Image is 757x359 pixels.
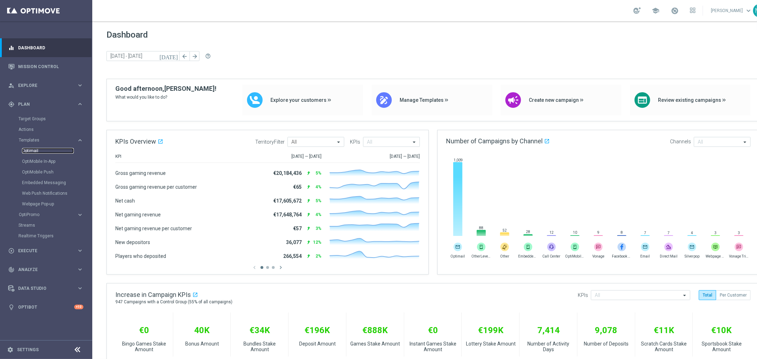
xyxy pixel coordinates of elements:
[18,102,77,106] span: Plan
[8,285,77,292] div: Data Studio
[17,348,39,352] a: Settings
[18,233,74,239] a: Realtime Triggers
[18,267,77,272] span: Analyze
[8,266,15,273] i: track_changes
[22,190,74,196] a: Web Push Notifications
[22,180,74,186] a: Embedded Messaging
[18,209,92,220] div: OptiPromo
[22,148,74,154] a: Optimail
[8,45,15,51] i: equalizer
[22,201,74,207] a: Webpage Pop-up
[19,138,70,142] span: Templates
[8,45,84,51] button: equalizer Dashboard
[18,212,84,217] button: OptiPromo keyboard_arrow_right
[710,5,753,16] a: [PERSON_NAME]keyboard_arrow_down
[22,156,92,167] div: OptiMobile In-App
[77,101,83,107] i: keyboard_arrow_right
[8,38,83,57] div: Dashboard
[652,7,659,15] span: school
[18,116,74,122] a: Target Groups
[18,286,77,291] span: Data Studio
[77,82,83,89] i: keyboard_arrow_right
[77,247,83,254] i: keyboard_arrow_right
[18,249,77,253] span: Execute
[18,231,92,241] div: Realtime Triggers
[8,101,77,107] div: Plan
[8,267,84,272] button: track_changes Analyze keyboard_arrow_right
[8,57,83,76] div: Mission Control
[18,298,74,316] a: Optibot
[74,305,83,309] div: +10
[8,286,84,291] button: Data Studio keyboard_arrow_right
[18,127,74,132] a: Actions
[22,159,74,164] a: OptiMobile In-App
[8,82,77,89] div: Explore
[8,82,15,89] i: person_search
[77,211,83,218] i: keyboard_arrow_right
[22,169,74,175] a: OptiMobile Push
[8,248,77,254] div: Execute
[18,220,92,231] div: Streams
[8,266,77,273] div: Analyze
[18,137,84,143] button: Templates keyboard_arrow_right
[22,167,92,177] div: OptiMobile Push
[18,222,74,228] a: Streams
[8,304,84,310] button: lightbulb Optibot +10
[22,177,92,188] div: Embedded Messaging
[18,135,92,209] div: Templates
[22,145,92,156] div: Optimail
[77,137,83,144] i: keyboard_arrow_right
[18,38,83,57] a: Dashboard
[8,298,83,316] div: Optibot
[18,83,77,88] span: Explore
[18,124,92,135] div: Actions
[18,57,83,76] a: Mission Control
[22,199,92,209] div: Webpage Pop-up
[77,285,83,292] i: keyboard_arrow_right
[77,266,83,273] i: keyboard_arrow_right
[8,304,15,310] i: lightbulb
[8,83,84,88] button: person_search Explore keyboard_arrow_right
[19,212,70,217] span: OptiPromo
[745,7,752,15] span: keyboard_arrow_down
[19,138,77,142] div: Templates
[7,347,13,353] i: settings
[8,101,84,107] button: gps_fixed Plan keyboard_arrow_right
[19,212,77,217] div: OptiPromo
[8,101,15,107] i: gps_fixed
[18,114,92,124] div: Target Groups
[8,248,15,254] i: play_circle_outline
[8,64,84,70] button: Mission Control
[8,248,84,254] button: play_circle_outline Execute keyboard_arrow_right
[22,188,92,199] div: Web Push Notifications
